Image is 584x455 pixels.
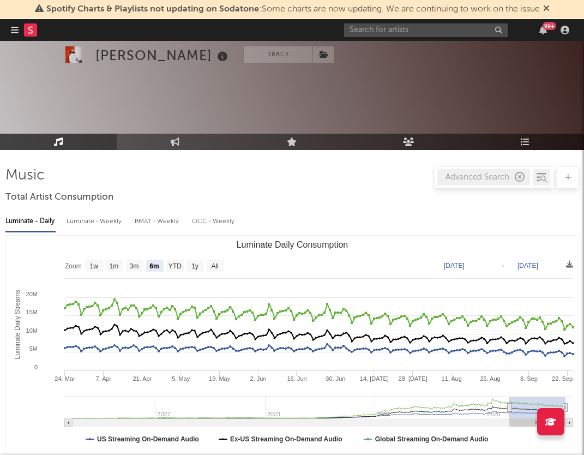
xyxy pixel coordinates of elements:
[192,212,236,231] div: OCC - Weekly
[97,435,199,443] text: US Streaming On-Demand Audio
[326,375,345,382] text: 30. Jun
[90,262,99,270] text: 1w
[130,262,139,270] text: 3m
[149,262,159,270] text: 6m
[444,262,465,270] text: [DATE]
[5,212,56,231] div: Luminate - Daily
[211,262,218,270] text: All
[517,262,538,270] text: [DATE]
[244,46,312,63] button: Track
[96,375,112,382] text: 7. Apr
[14,290,21,359] text: Luminate Daily Streams
[65,262,82,270] text: Zoom
[237,240,348,249] text: Luminate Daily Consumption
[5,191,113,204] span: Total Artist Consumption
[375,435,489,443] text: Global Streaming On-Demand Audio
[29,345,38,352] text: 5M
[520,375,538,382] text: 8. Sep
[552,375,573,382] text: 22. Sep
[287,375,306,382] text: 16. Jun
[360,375,389,382] text: 14. [DATE]
[344,23,508,37] input: Search for artists
[172,375,190,382] text: 5. May
[110,262,119,270] text: 1m
[55,375,75,382] text: 24. Mar
[26,291,38,297] text: 20M
[133,375,152,382] text: 21. Apr
[26,327,38,334] text: 10M
[499,262,505,270] text: →
[46,5,259,14] span: Spotify Charts & Playlists not updating on Sodatone
[67,212,124,231] div: Luminate - Weekly
[250,375,267,382] text: 2. Jun
[441,375,461,382] text: 11. Aug
[46,5,540,14] span: : Some charts are now updating. We are continuing to work on the issue
[34,364,38,370] text: 0
[543,5,550,14] span: Dismiss
[539,26,547,34] button: 99+
[543,22,556,30] div: 99 +
[6,236,579,454] svg: Luminate Daily Consumption
[480,375,500,382] text: 25. Aug
[191,262,198,270] text: 1y
[437,169,530,185] div: Advanced Search
[95,46,231,64] div: [PERSON_NAME]
[230,435,342,443] text: Ex-US Streaming On-Demand Audio
[135,212,181,231] div: BMAT - Weekly
[26,309,38,315] text: 15M
[399,375,428,382] text: 28. [DATE]
[168,262,182,270] text: YTD
[209,375,231,382] text: 19. May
